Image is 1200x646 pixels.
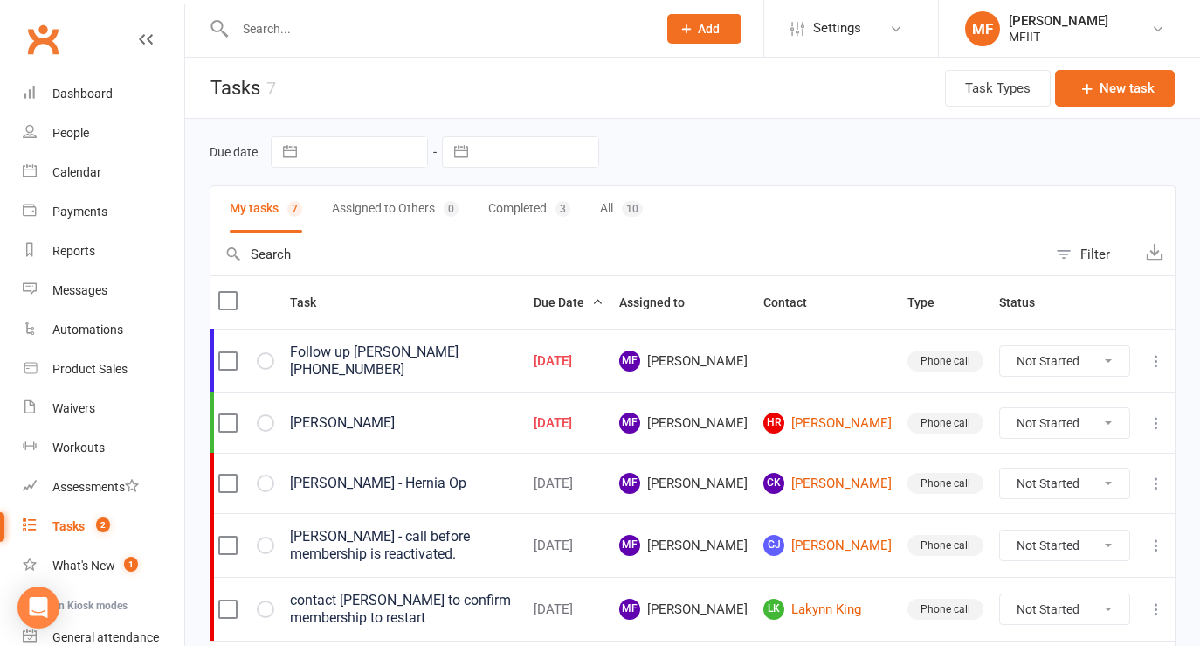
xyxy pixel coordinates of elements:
span: MF [619,351,640,372]
a: Messages [23,271,184,310]
button: Task Types [945,70,1051,107]
span: Settings [813,9,861,48]
a: People [23,114,184,153]
button: All10 [600,186,643,233]
span: MF [619,473,640,494]
div: [DATE] [534,602,603,617]
div: Assessments [52,480,139,494]
div: Dashboard [52,87,113,101]
div: What's New [52,559,115,573]
input: Search... [230,17,645,41]
span: Contact [763,295,826,309]
div: 0 [444,201,459,217]
span: 1 [124,557,138,572]
span: Due Date [534,295,603,309]
span: [PERSON_NAME] [619,535,748,556]
span: Add [698,22,720,36]
div: [DATE] [534,354,603,369]
div: [PERSON_NAME] - call before membership is reactivated. [290,528,518,563]
span: Assigned to [619,295,704,309]
div: Payments [52,205,107,219]
div: 3 [555,201,570,217]
div: Tasks [52,519,85,533]
button: Due Date [534,292,603,313]
span: GJ [763,535,784,556]
button: Status [999,292,1054,313]
span: [PERSON_NAME] [619,599,748,620]
span: CK [763,473,784,494]
span: MF [619,413,640,434]
a: Product Sales [23,350,184,389]
div: contact [PERSON_NAME] to confirm membership to restart [290,592,518,627]
a: LKLakynn King [763,599,892,620]
div: [DATE] [534,538,603,553]
input: Search [210,233,1047,275]
button: Contact [763,292,826,313]
div: Product Sales [52,362,128,376]
a: CK[PERSON_NAME] [763,473,892,494]
h1: Tasks [185,58,276,118]
a: Assessments [23,468,184,507]
a: What's New1 [23,546,184,586]
a: GJ[PERSON_NAME] [763,535,892,556]
div: [DATE] [534,416,603,431]
button: New task [1055,70,1175,107]
span: [PERSON_NAME] [619,351,748,372]
a: Payments [23,192,184,232]
button: Task [290,292,335,313]
span: [PERSON_NAME] [619,473,748,494]
div: MFIIT [1009,29,1108,45]
div: Phone call [907,351,983,372]
label: Due date [210,145,258,159]
a: Workouts [23,428,184,468]
button: Add [667,14,741,44]
div: People [52,126,89,140]
button: Completed3 [488,186,570,233]
a: Waivers [23,389,184,428]
span: Task [290,295,335,309]
a: Calendar [23,153,184,192]
div: 10 [622,201,643,217]
div: 7 [266,78,276,99]
button: Filter [1047,233,1134,275]
a: HR[PERSON_NAME] [763,413,892,434]
div: Workouts [52,441,105,455]
div: Follow up [PERSON_NAME] [PHONE_NUMBER] [290,344,518,379]
div: Reports [52,244,95,258]
a: Tasks 2 [23,507,184,546]
div: Calendar [52,165,101,179]
span: LK [763,599,784,620]
span: MF [619,599,640,620]
div: [DATE] [534,476,603,491]
div: Phone call [907,413,983,434]
div: Phone call [907,535,983,556]
div: [PERSON_NAME] [1009,13,1108,29]
button: Assigned to [619,292,704,313]
span: MF [619,535,640,556]
span: HR [763,413,784,434]
span: Status [999,295,1054,309]
div: Messages [52,283,107,297]
a: Clubworx [21,17,65,61]
div: Filter [1080,244,1110,265]
div: Automations [52,323,123,337]
div: [PERSON_NAME] [290,414,518,432]
div: Open Intercom Messenger [17,587,59,629]
div: 7 [287,201,302,217]
span: Type [907,295,954,309]
div: [PERSON_NAME] - Hernia Op [290,475,518,492]
a: Dashboard [23,74,184,114]
a: Automations [23,310,184,350]
button: Type [907,292,954,313]
div: Phone call [907,599,983,620]
a: Reports [23,232,184,271]
div: General attendance [52,630,159,644]
div: MF [965,11,1000,46]
span: 2 [96,517,110,532]
div: Phone call [907,473,983,494]
button: Assigned to Others0 [332,186,459,233]
button: My tasks7 [230,186,302,233]
span: [PERSON_NAME] [619,413,748,434]
div: Waivers [52,401,95,415]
